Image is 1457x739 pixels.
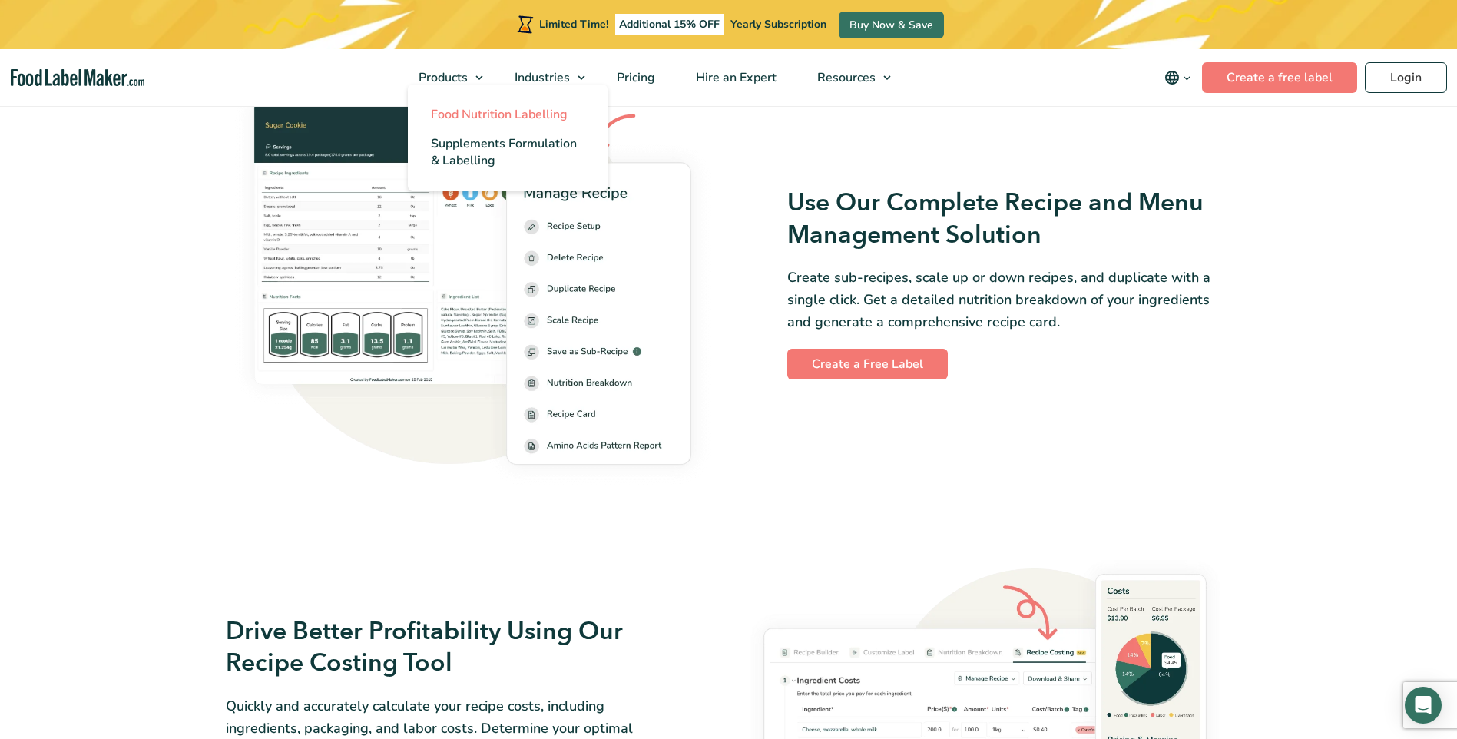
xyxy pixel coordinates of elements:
span: Resources [813,69,877,86]
span: Supplements Formulation & Labelling [431,135,577,169]
a: Hire an Expert [676,49,793,106]
a: Supplements Formulation & Labelling [408,129,608,175]
span: Limited Time! [539,17,608,31]
span: Pricing [612,69,657,86]
a: Food Nutrition Labelling [408,100,608,129]
span: Yearly Subscription [730,17,826,31]
a: Create a free label [1202,62,1357,93]
a: Industries [495,49,593,106]
span: Food Nutrition Labelling [431,106,568,123]
span: Additional 15% OFF [615,14,724,35]
h3: Drive Better Profitability Using Our Recipe Costing Tool [226,616,671,680]
a: Buy Now & Save [839,12,944,38]
div: Open Intercom Messenger [1405,687,1442,724]
a: Login [1365,62,1447,93]
h3: Use Our Complete Recipe and Menu Management Solution [787,187,1232,251]
span: Industries [510,69,571,86]
a: Resources [797,49,899,106]
span: Products [414,69,469,86]
span: Hire an Expert [691,69,778,86]
a: Pricing [597,49,672,106]
a: Create a Free Label [787,349,948,379]
a: Products [399,49,491,106]
p: Create sub-recipes, scale up or down recipes, and duplicate with a single click. Get a detailed n... [787,267,1232,333]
